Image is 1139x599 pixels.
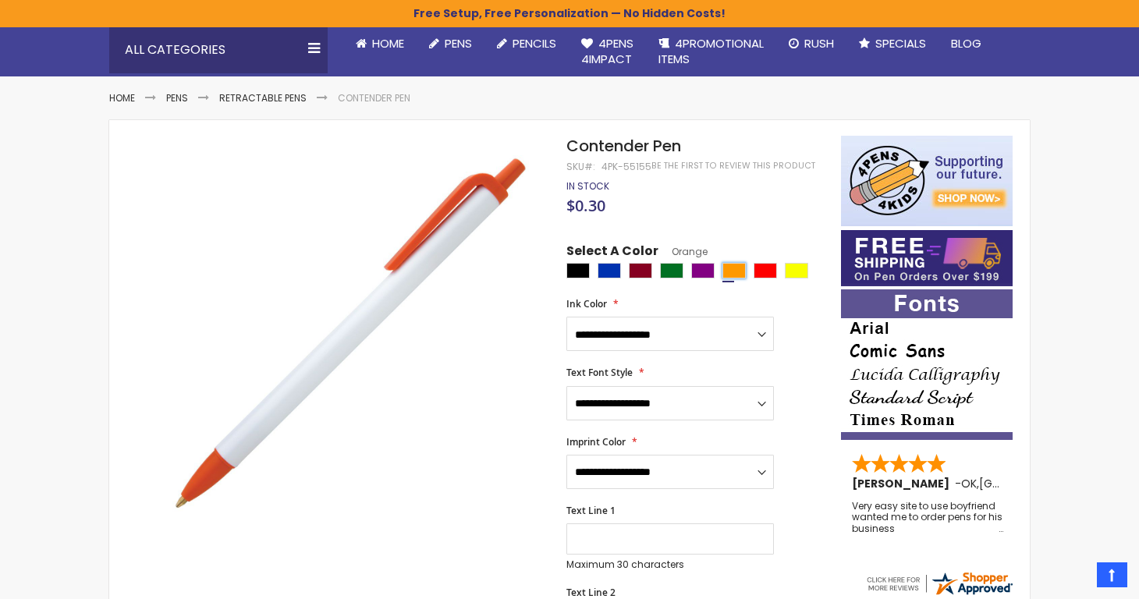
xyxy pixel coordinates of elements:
[841,289,1013,440] img: font-personalization-examples
[955,476,1094,491] span: - ,
[629,263,652,278] div: Burgundy
[754,263,777,278] div: Red
[417,27,484,61] a: Pens
[566,160,595,173] strong: SKU
[513,35,556,51] span: Pencils
[658,245,708,258] span: Orange
[109,91,135,105] a: Home
[566,179,609,193] span: In stock
[566,297,607,310] span: Ink Color
[776,27,846,61] a: Rush
[852,501,1003,534] div: Very easy site to use boyfriend wanted me to order pens for his business
[939,27,994,61] a: Blog
[646,27,776,77] a: 4PROMOTIONALITEMS
[581,35,633,67] span: 4Pens 4impact
[166,91,188,105] a: Pens
[660,263,683,278] div: Green
[109,27,328,73] div: All Categories
[566,135,681,157] span: Contender Pen
[864,569,1014,597] img: 4pens.com widget logo
[566,504,616,517] span: Text Line 1
[566,243,658,264] span: Select A Color
[846,27,939,61] a: Specials
[566,558,774,571] p: Maximum 30 characters
[566,195,605,216] span: $0.30
[484,27,569,61] a: Pencils
[445,35,472,51] span: Pens
[785,263,808,278] div: Yellow
[338,92,410,105] li: Contender Pen
[658,35,764,67] span: 4PROMOTIONAL ITEMS
[804,35,834,51] span: Rush
[841,136,1013,226] img: 4pens 4 kids
[841,230,1013,286] img: Free shipping on orders over $199
[601,161,651,173] div: 4PK-55155
[979,476,1094,491] span: [GEOGRAPHIC_DATA]
[651,160,815,172] a: Be the first to review this product
[140,134,545,539] img: orange-the_contender_pen.jpg
[566,435,626,448] span: Imprint Color
[852,476,955,491] span: [PERSON_NAME]
[691,263,715,278] div: Purple
[961,476,977,491] span: OK
[566,586,616,599] span: Text Line 2
[566,180,609,193] div: Availability
[875,35,926,51] span: Specials
[598,263,621,278] div: Blue
[566,366,633,379] span: Text Font Style
[951,35,981,51] span: Blog
[1010,557,1139,599] iframe: Google Customer Reviews
[569,27,646,77] a: 4Pens4impact
[219,91,307,105] a: Retractable Pens
[566,263,590,278] div: Black
[372,35,404,51] span: Home
[343,27,417,61] a: Home
[722,263,746,278] div: Orange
